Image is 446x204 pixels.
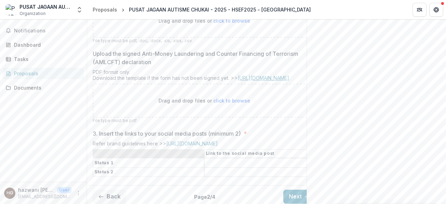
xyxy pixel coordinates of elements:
p: User [57,187,71,193]
div: PDF format only. Download the template if the form has not been signed yet. >> [93,69,316,84]
p: [EMAIL_ADDRESS][DOMAIN_NAME] [18,194,71,200]
p: hazwani [PERSON_NAME] [18,186,54,194]
a: Proposals [3,68,84,79]
p: Upload the signed Anti-Money Laundering and Counter Financing of Terrorism (AMLCFT) declaration [93,50,306,66]
div: hazwani ab ghani [7,191,13,195]
p: File type must be .pdf [93,118,316,124]
p: Page 2 / 4 [194,193,215,201]
a: [URL][DOMAIN_NAME] [166,141,218,146]
p: 3. Insert the links to your social media posts (minimum 2) [93,129,241,138]
p: Drag and drop files or [159,97,250,104]
div: Refer brand guidelines here >> [93,141,316,149]
div: PUSAT JAGAAN AUTISME CHUKAI - 2025 - HSEF2025 - [GEOGRAPHIC_DATA] [129,6,311,13]
button: More [74,189,83,197]
a: Proposals [90,5,120,15]
th: Status 1 [93,158,205,167]
a: [URL][DOMAIN_NAME] [238,75,289,81]
img: PUSAT JAGAAN AUTISME CHUKAI [6,4,17,15]
button: Partners [413,3,426,17]
button: Notifications [3,25,84,36]
a: Documents [3,82,84,93]
span: Notifications [14,28,81,34]
th: Link to the social media post [204,149,316,158]
span: click to browse [213,98,250,104]
div: Tasks [14,55,78,63]
nav: breadcrumb [90,5,314,15]
div: PUSAT JAGAAN AUTISME CHUKAI [20,3,72,10]
span: Organization [20,10,46,17]
p: File type must be .pdf, .doc, .docx, .xls, .xlsx, .csv [93,38,316,44]
div: Proposals [93,6,117,13]
span: click to browse [213,18,250,24]
button: Back [93,190,126,204]
div: Dashboard [14,41,78,48]
th: Status 2 [93,167,205,177]
div: Documents [14,84,78,91]
a: Dashboard [3,39,84,51]
p: Drag and drop files or [159,17,250,24]
button: Next [283,190,316,204]
button: Get Help [429,3,443,17]
div: Proposals [14,70,78,77]
button: Open entity switcher [75,3,84,17]
a: Tasks [3,53,84,65]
